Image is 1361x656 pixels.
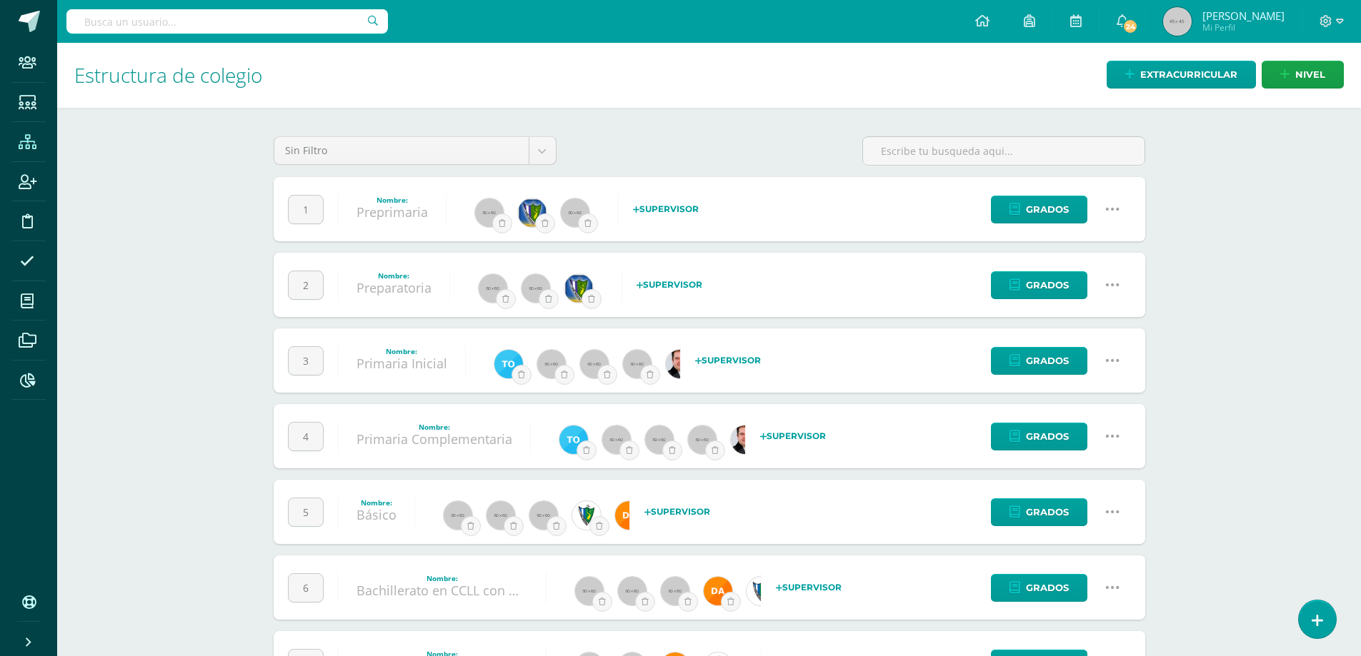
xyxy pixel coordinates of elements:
img: b443593e54be9a207a1f0dd7dc6ff219.png [494,350,523,378]
a: Primaria Complementaria [357,430,512,448]
a: Grados [991,196,1087,223]
img: 60x60 [618,577,647,605]
a: Básico [357,506,397,523]
strong: Nombre: [419,422,450,432]
img: 60x60 [537,350,566,378]
input: Escribe tu busqueda aqui... [863,137,1145,165]
img: 9f174a157161b4ddbe12118a61fed988.png [747,577,775,605]
strong: Supervisor [776,582,842,592]
a: Grados [991,423,1087,450]
img: 60x60 [645,425,674,454]
img: 60x60 [602,425,631,454]
a: nivel [1262,61,1344,89]
a: Bachillerato en CCLL con Orientación en Computación [357,582,682,599]
span: Sin Filtro [285,137,518,164]
span: Grados [1026,423,1069,450]
img: 60x60 [529,501,558,530]
span: Grados [1026,348,1069,374]
strong: Nombre: [378,271,409,281]
img: 60x60 [623,350,652,378]
img: 60x60 [522,274,550,303]
a: Primaria Inicial [357,355,447,372]
img: 57933e79c0f622885edf5cfea874362b.png [666,350,694,378]
img: 60x60 [661,577,689,605]
span: [PERSON_NAME] [1202,9,1285,23]
img: 45x45 [1163,7,1192,36]
img: 60x60 [688,425,717,454]
img: 60x60 [561,198,589,227]
img: fc224351b503ff6b3b614368b6a8a356.png [518,198,547,227]
strong: Nombre: [361,498,392,508]
img: 60x60 [580,350,609,378]
span: Extracurricular [1140,61,1237,88]
img: 60x60 [444,501,472,530]
img: 60x60 [479,274,507,303]
a: Grados [991,574,1087,602]
strong: Supervisor [695,355,761,365]
a: Preparatoria [357,279,432,296]
strong: Nombre: [427,573,458,583]
img: f9d34ca01e392badc01b6cd8c48cabbd.png [704,577,732,605]
a: Preprimaria [357,203,428,221]
span: Grados [1026,196,1069,223]
img: f9d34ca01e392badc01b6cd8c48cabbd.png [615,501,644,530]
strong: Supervisor [637,279,702,290]
strong: Supervisor [644,506,710,517]
img: 60x60 [475,198,504,227]
a: Sin Filtro [274,137,556,164]
strong: Supervisor [760,430,826,441]
a: Grados [991,347,1087,375]
strong: Supervisor [633,203,699,214]
strong: Nombre: [377,195,408,205]
strong: Nombre: [386,346,417,356]
a: Grados [991,271,1087,299]
img: fc224351b503ff6b3b614368b6a8a356.png [564,274,593,303]
span: nivel [1295,61,1325,88]
a: Extracurricular [1107,61,1256,89]
span: Grados [1026,272,1069,298]
img: b443593e54be9a207a1f0dd7dc6ff219.png [559,425,588,454]
img: 60x60 [575,577,604,605]
span: Grados [1026,575,1069,601]
span: Grados [1026,499,1069,525]
img: 9f174a157161b4ddbe12118a61fed988.png [572,501,601,530]
a: Grados [991,498,1087,526]
input: Busca un usuario... [66,9,388,34]
img: 57933e79c0f622885edf5cfea874362b.png [731,425,759,454]
span: Mi Perfil [1202,21,1285,34]
span: Estructura de colegio [74,61,262,89]
img: 60x60 [487,501,515,530]
span: 24 [1122,19,1138,34]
